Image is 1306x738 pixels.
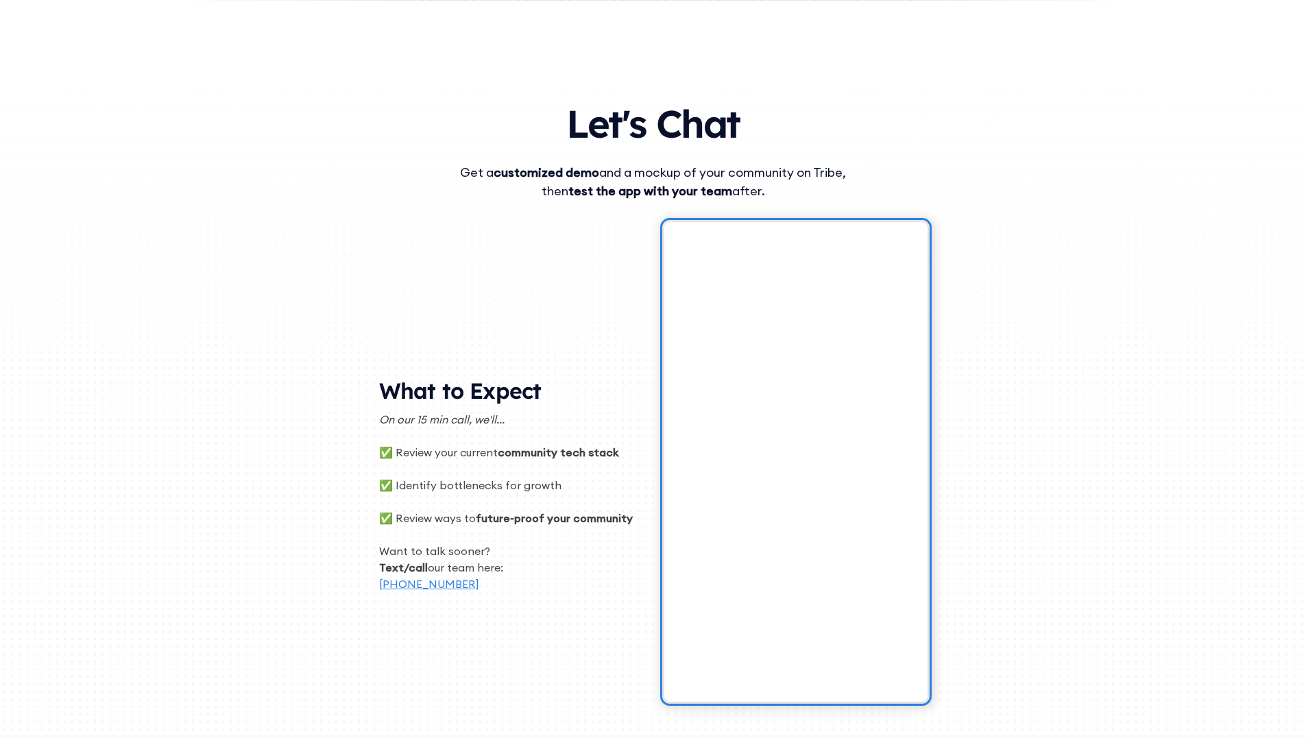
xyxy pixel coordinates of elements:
strong: customized demo [494,164,599,180]
strong: community tech stack [498,445,619,459]
strong: future-proof your community [476,511,633,525]
p: ✅ Identify bottlenecks for growth [379,477,642,493]
iframe: Select a Date & Time - Calendly [664,222,928,702]
div: Get a and a mockup of your community on Tribe, then after. [434,163,873,200]
p: ‍ [379,460,642,477]
em: On our 15 min call, we'll... [379,413,505,426]
strong: Text/call [379,561,428,574]
h1: Let's Chat [247,88,1059,152]
p: ✅ Review ways to [379,510,642,526]
h2: What to Expect [379,377,642,411]
p: Want to talk sooner? [379,543,642,559]
p: ‍ [379,526,642,543]
p: ‍ our team here: [379,559,642,576]
strong: test the app with your team [568,183,732,199]
a: [PHONE_NUMBER] [379,577,479,591]
p: ✅ Review your current [379,444,642,460]
p: ‍ [379,428,642,444]
p: ‍ [379,493,642,510]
